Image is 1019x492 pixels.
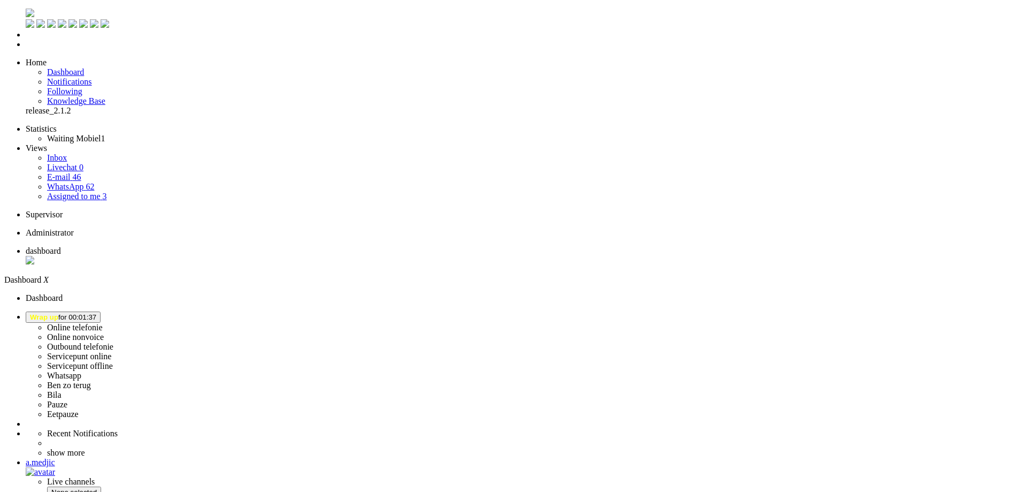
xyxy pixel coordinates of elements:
img: ic_m_stats_white.svg [79,19,88,28]
span: dashboard [26,246,61,255]
label: Online telefonie [47,323,103,332]
li: Recent Notifications [47,429,1015,438]
a: Inbox [47,153,67,162]
img: avatar [26,467,55,477]
li: Wrap upfor 00:01:37 Online telefonieOnline nonvoiceOutbound telefonieServicepunt onlineServicepun... [26,312,1015,419]
label: Servicepunt offline [47,361,113,370]
span: Dashboard [4,275,41,284]
img: flow_omnibird.svg [26,9,34,17]
span: Knowledge Base [47,96,105,105]
ul: Menu [4,9,1015,49]
a: Notifications menu item [47,77,92,86]
span: 0 [79,163,83,172]
a: Waiting Mobiel [47,134,105,143]
label: Online nonvoice [47,332,104,342]
a: show more [47,448,85,457]
a: E-mail 46 [47,172,81,181]
span: 3 [103,192,107,201]
li: Tickets menu [26,40,1015,49]
span: Notifications [47,77,92,86]
li: Dashboard [26,246,1015,267]
li: Statistics [26,124,1015,134]
span: Wrap up [30,313,58,321]
span: Dashboard [47,67,84,77]
span: release_2.1.2 [26,106,71,115]
span: Livechat [47,163,77,172]
label: Bila [47,390,62,399]
span: for 00:01:37 [30,313,96,321]
a: WhatsApp 62 [47,182,94,191]
a: Dashboard menu item [47,67,84,77]
img: ic_m_inbox_white.svg [58,19,66,28]
i: X [43,275,49,284]
label: Whatsapp [47,371,81,380]
label: Eetpauze [47,410,79,419]
a: Omnidesk [26,10,34,19]
a: Livechat 0 [47,163,83,172]
img: ic_m_stats.svg [68,19,77,28]
button: Wrap upfor 00:01:37 [26,312,101,323]
span: 1 [101,134,105,143]
span: Assigned to me [47,192,101,201]
div: Close tab [26,256,1015,267]
div: a.medjic [26,458,1015,467]
label: Pauze [47,400,67,409]
img: ic_close.svg [26,256,34,264]
span: WhatsApp [47,182,83,191]
a: Knowledge base [47,96,105,105]
ul: dashboard menu items [4,58,1015,116]
li: Administrator [26,228,1015,238]
a: a.medjic [26,458,1015,476]
a: Assigned to me 3 [47,192,107,201]
img: ic_m_dashboard.svg [26,19,34,28]
label: Servicepunt online [47,352,111,361]
li: Dashboard [26,293,1015,303]
span: 46 [73,172,81,181]
li: Supervisor [26,210,1015,219]
img: ic_m_settings.svg [90,19,98,28]
img: ic_m_settings_white.svg [101,19,109,28]
label: Outbound telefonie [47,342,113,351]
li: Home menu item [26,58,1015,67]
a: Following [47,87,82,96]
li: Dashboard menu [26,30,1015,40]
span: E-mail [47,172,71,181]
img: ic_m_inbox.svg [47,19,56,28]
span: 62 [86,182,94,191]
li: Views [26,143,1015,153]
img: ic_m_dashboard_white.svg [36,19,45,28]
label: Ben zo terug [47,381,91,390]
